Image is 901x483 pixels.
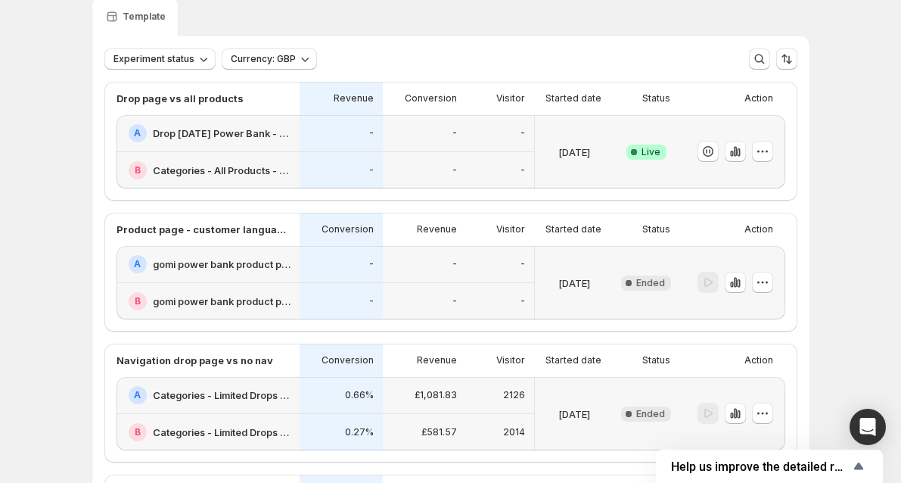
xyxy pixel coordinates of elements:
[135,295,141,307] h2: B
[345,389,374,401] p: 0.66%
[134,389,141,401] h2: A
[415,389,457,401] p: £1,081.83
[417,354,457,366] p: Revenue
[222,48,317,70] button: Currency: GBP
[642,92,670,104] p: Status
[369,164,374,176] p: -
[345,426,374,438] p: 0.27%
[671,460,850,474] span: Help us improve the detailed report for A/B campaigns
[153,257,290,272] h2: gomi power bank product page
[134,127,141,139] h2: A
[496,223,525,235] p: Visitor
[558,145,590,160] p: [DATE]
[231,53,296,65] span: Currency: GBP
[545,92,601,104] p: Started date
[452,258,457,270] p: -
[642,223,670,235] p: Status
[744,354,773,366] p: Action
[520,295,525,307] p: -
[117,91,244,106] p: Drop page vs all products
[405,92,457,104] p: Conversion
[135,426,141,438] h2: B
[369,127,374,139] p: -
[671,457,868,475] button: Show survey - Help us improve the detailed report for A/B campaigns
[496,92,525,104] p: Visitor
[369,295,374,307] p: -
[503,426,525,438] p: 2014
[503,389,525,401] p: 2126
[452,127,457,139] p: -
[520,164,525,176] p: -
[153,425,290,440] h2: Categories - Limited Drops - [DATE]
[113,53,194,65] span: Experiment status
[117,222,290,237] p: Product page - customer language test
[421,426,457,438] p: £581.57
[123,11,166,23] p: Template
[153,294,290,309] h2: gomi power bank product page - [DATE] test
[452,295,457,307] p: -
[776,48,797,70] button: Sort the results
[545,354,601,366] p: Started date
[322,354,374,366] p: Conversion
[642,354,670,366] p: Status
[452,164,457,176] p: -
[135,164,141,176] h2: B
[545,223,601,235] p: Started date
[496,354,525,366] p: Visitor
[520,258,525,270] p: -
[520,127,525,139] p: -
[153,126,290,141] h2: Drop [DATE] Power Bank - Products
[334,92,374,104] p: Revenue
[322,223,374,235] p: Conversion
[744,223,773,235] p: Action
[642,146,660,158] span: Live
[636,408,665,420] span: Ended
[153,163,290,178] h2: Categories - All Products - [DATE]
[104,48,216,70] button: Experiment status
[117,353,273,368] p: Navigation drop page vs no nav
[850,409,886,445] div: Open Intercom Messenger
[636,277,665,289] span: Ended
[134,258,141,270] h2: A
[417,223,457,235] p: Revenue
[153,388,290,403] h2: Categories - Limited Drops - LIVE- MAY NO NAV
[558,276,590,291] p: [DATE]
[369,258,374,270] p: -
[558,407,590,422] p: [DATE]
[744,92,773,104] p: Action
